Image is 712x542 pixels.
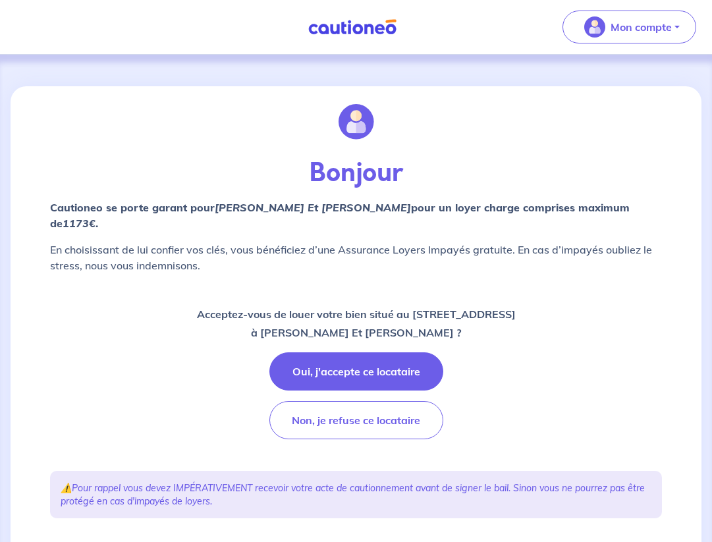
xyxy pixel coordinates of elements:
[584,16,605,38] img: illu_account_valid_menu.svg
[269,401,443,439] button: Non, je refuse ce locataire
[611,19,672,35] p: Mon compte
[61,482,645,507] em: Pour rappel vous devez IMPÉRATIVEMENT recevoir votre acte de cautionnement avant de signer le bai...
[339,104,374,140] img: illu_account.svg
[63,217,96,230] em: 1173€
[562,11,696,43] button: illu_account_valid_menu.svgMon compte
[269,352,443,391] button: Oui, j'accepte ce locataire
[215,201,411,214] em: [PERSON_NAME] Et [PERSON_NAME]
[61,481,651,508] p: ⚠️
[50,242,662,273] p: En choisissant de lui confier vos clés, vous bénéficiez d’une Assurance Loyers Impayés gratuite. ...
[50,157,662,189] p: Bonjour
[303,19,402,36] img: Cautioneo
[50,201,630,230] strong: Cautioneo se porte garant pour pour un loyer charge comprises maximum de .
[197,305,516,342] p: Acceptez-vous de louer votre bien situé au [STREET_ADDRESS] à [PERSON_NAME] Et [PERSON_NAME] ?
